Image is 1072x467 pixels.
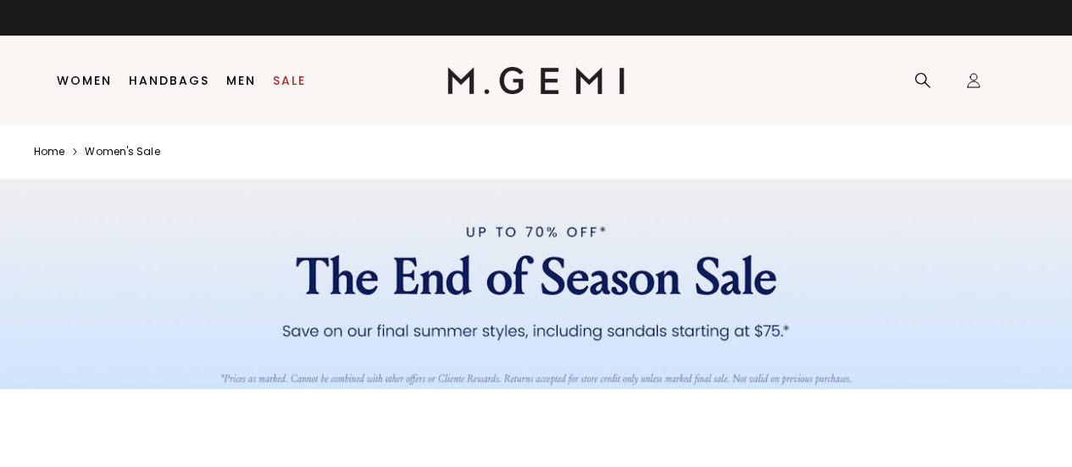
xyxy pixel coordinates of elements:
[34,145,64,158] a: Home
[226,74,256,87] a: Men
[85,145,159,158] a: Women's sale
[273,74,306,87] a: Sale
[129,74,209,87] a: Handbags
[57,74,112,87] a: Women
[447,67,625,94] img: M.Gemi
